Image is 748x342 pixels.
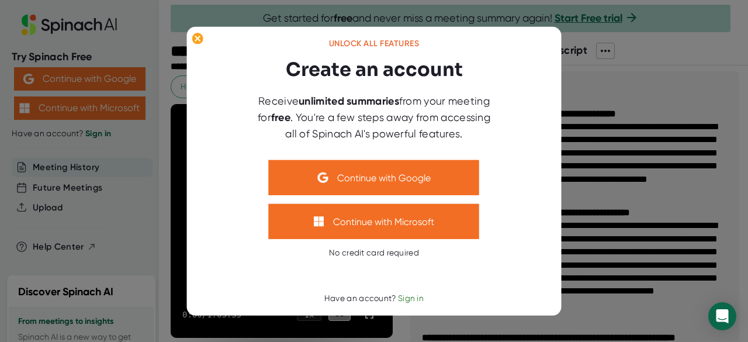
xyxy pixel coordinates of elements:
[269,160,479,195] button: Continue with Google
[251,93,497,141] div: Receive from your meeting for . You're a few steps away from accessing all of Spinach AI's powerf...
[329,248,419,258] div: No credit card required
[271,111,290,124] b: free
[286,56,463,84] h3: Create an account
[318,172,328,183] img: Aehbyd4JwY73AAAAAElFTkSuQmCC
[299,95,399,108] b: unlimited summaries
[398,293,424,303] span: Sign in
[269,204,479,239] button: Continue with Microsoft
[324,293,424,304] div: Have an account?
[329,39,420,49] div: Unlock all features
[708,302,736,330] div: Open Intercom Messenger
